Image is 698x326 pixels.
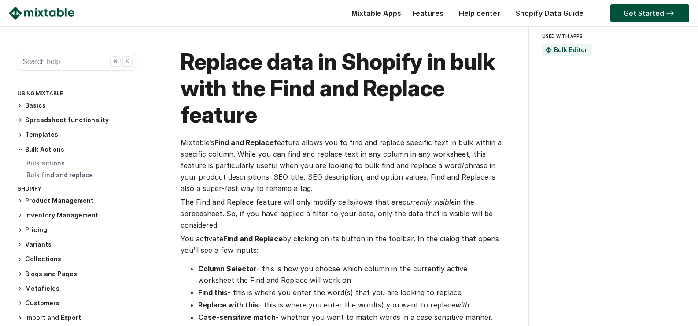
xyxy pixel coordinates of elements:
[455,300,469,309] em: with
[181,196,502,231] p: The Find and Replace feature will only modify cells/rows that are in the spreadsheet. So, if you ...
[18,130,136,139] h3: Templates
[454,9,505,18] a: Help center
[18,299,136,308] h3: Customers
[9,7,74,20] img: Mixtable logo
[18,145,136,154] h3: Bulk Actions
[122,56,132,66] div: K
[18,116,136,125] h3: Spreadsheet functionality
[198,288,228,297] strong: Find this
[545,47,552,53] img: Mixtable Spreadsheet Bulk Editor App
[18,53,136,71] button: Search help ⌘ K
[18,270,136,279] h3: Blogs and Pages
[18,225,136,235] h3: Pricing
[223,234,283,243] strong: Find and Replace
[198,300,259,309] strong: Replace with this
[18,240,136,249] h3: Variants
[198,264,257,273] strong: Column Selector
[181,49,502,128] h1: Replace data in Shopify in bulk with the Find and Replace feature
[198,313,276,322] strong: Case-sensitive match
[198,299,502,311] li: - this is where you enter the word(s) you want to replace
[18,184,136,196] div: Shopify
[18,211,136,220] h3: Inventory Management
[403,198,455,206] em: currently visible
[18,196,136,206] h3: Product Management
[26,171,93,179] a: Bulk find and replace
[610,4,689,22] a: Get Started
[347,7,401,24] div: Mixtable Apps
[18,255,136,264] h3: Collections
[26,159,65,167] a: Bulk actions
[198,287,502,298] li: - this is where you enter the word(s) that you are looking to replace
[408,9,448,18] a: Features
[214,138,274,147] strong: Find and Replace
[181,233,502,256] p: You activate by clicking on its button in the toolbar. In the dialog that opens you’ll see a few ...
[664,11,676,16] img: arrow-right.svg
[554,46,587,53] a: Bulk Editor
[181,137,502,194] p: Mixtable’s feature allows you to find and replace specific text in bulk within a specific column....
[18,101,136,110] h3: Basics
[511,9,588,18] a: Shopify Data Guide
[198,263,502,286] li: - this is how you choose which column in the currently active worksheet the Find and Replace will...
[542,31,681,41] div: USED WITH APPS
[18,284,136,293] h3: Metafields
[18,88,136,101] div: Using Mixtable
[111,56,120,66] div: ⌘
[18,313,136,322] h3: Import and Export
